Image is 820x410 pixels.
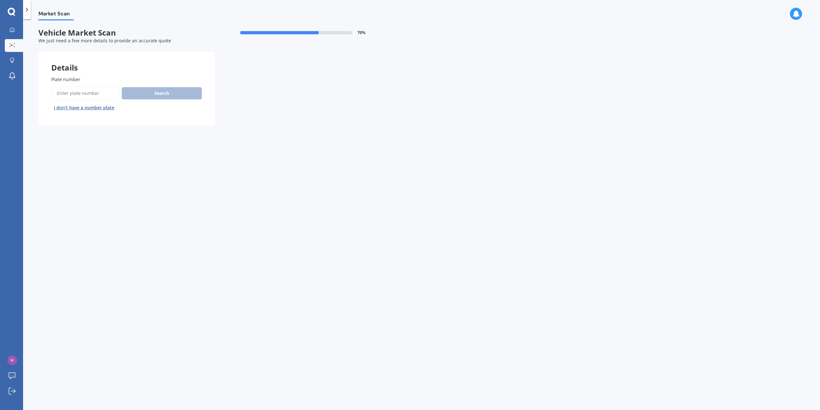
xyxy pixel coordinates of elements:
[38,28,215,38] span: Vehicle Market Scan
[38,11,74,19] span: Market Scan
[38,38,171,44] span: We just need a few more details to provide an accurate quote
[51,103,117,113] button: I don’t have a number plate
[7,356,17,365] img: 01f49baaa3035b4f58aee4b070019930
[51,87,119,100] input: Enter plate number
[357,30,365,35] span: 70 %
[38,52,215,71] div: Details
[51,76,80,82] span: Plate number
